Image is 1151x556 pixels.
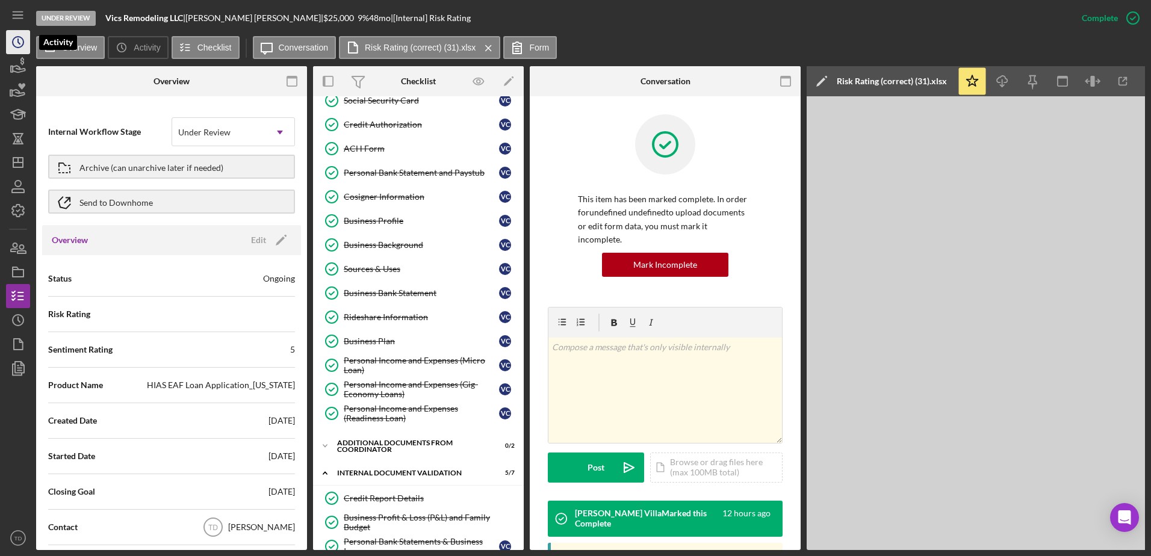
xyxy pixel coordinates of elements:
a: Personal Income and Expenses (Gig-Economy Loans)VC [319,377,518,401]
div: ACH Form [344,144,499,153]
a: Credit Report Details [319,486,518,510]
div: | [105,13,185,23]
div: 48 mo [369,13,391,23]
div: Archive (can unarchive later if needed) [79,156,223,178]
span: Internal Workflow Stage [48,126,172,138]
a: Business Bank StatementVC [319,281,518,305]
div: Personal Income and Expenses (Gig-Economy Loans) [344,380,499,399]
div: Sources & Uses [344,264,499,274]
span: Risk Rating [48,308,90,320]
label: Risk Rating (correct) (31).xlsx [365,43,476,52]
div: [DATE] [268,415,295,427]
div: Cosigner Information [344,192,499,202]
div: [PERSON_NAME] [PERSON_NAME] | [185,13,323,23]
div: Edit [251,231,266,249]
span: Contact [48,521,78,533]
a: Personal Bank Statement and PaystubVC [319,161,518,185]
div: Open Intercom Messenger [1110,503,1139,532]
div: 5 [290,344,295,356]
a: Business ProfileVC [319,209,518,233]
text: TD [208,524,218,532]
div: V C [499,540,511,552]
a: ACH FormVC [319,137,518,161]
div: Ongoing [263,273,295,285]
div: HIAS EAF Loan Application_[US_STATE] [147,379,295,391]
div: Social Security Card [344,96,499,105]
span: Product Name [48,379,103,391]
div: Additional Documents from Coordinator [337,439,485,453]
a: Business BackgroundVC [319,233,518,257]
a: Personal Income and Expenses (Micro Loan)VC [319,353,518,377]
div: V C [499,143,511,155]
div: Business Background [344,240,499,250]
a: Business Profit & Loss (P&L) and Family Budget [319,510,518,534]
span: Created Date [48,415,97,427]
a: Sources & UsesVC [319,257,518,281]
button: TD [6,526,30,550]
div: | [Internal] Risk Rating [391,13,471,23]
button: Complete [1070,6,1145,30]
span: Status [48,273,72,285]
div: V C [499,359,511,371]
label: Overview [62,43,97,52]
div: Personal Income and Expenses (Readiness Loan) [344,404,499,423]
div: Personal Income and Expenses (Micro Loan) [344,356,499,375]
div: V C [499,167,511,179]
a: Credit AuthorizationVC [319,113,518,137]
button: Conversation [253,36,337,59]
h3: Overview [52,234,88,246]
div: V C [499,335,511,347]
time: 2025-09-03 03:18 [722,508,771,528]
div: V C [499,311,511,323]
div: [DATE] [268,486,295,498]
button: Edit [244,231,291,249]
div: Business Profit & Loss (P&L) and Family Budget [344,513,517,532]
a: Social Security CardVC [319,88,518,113]
div: Personal Bank Statements & Business Income [344,537,499,556]
label: Form [529,43,549,52]
p: This item has been marked complete. In order for undefined undefined to upload documents or edit ... [578,193,752,247]
button: Mark Incomplete [602,253,728,277]
label: Activity [134,43,160,52]
div: V C [499,119,511,131]
div: Post [588,453,604,483]
div: V C [499,263,511,275]
button: Send to Downhome [48,190,295,214]
div: Rideshare Information [344,312,499,322]
div: Business Profile [344,216,499,226]
span: $25,000 [323,13,354,23]
div: 9 % [358,13,369,23]
div: V C [499,239,511,251]
div: V C [499,407,511,419]
div: 0 / 2 [493,442,515,449]
button: Overview [36,36,105,59]
div: [DATE] [268,450,295,462]
div: Overview [154,76,190,86]
div: Conversation [641,76,690,86]
div: Under Review [178,128,231,137]
div: Credit Authorization [344,120,499,129]
div: Personal Bank Statement and Paystub [344,168,499,178]
div: Checklist [401,76,436,86]
div: V C [499,383,511,395]
a: Personal Income and Expenses (Readiness Loan)VC [319,401,518,425]
div: V C [499,191,511,203]
span: Sentiment Rating [48,344,113,356]
span: Closing Goal [48,486,95,498]
button: Risk Rating (correct) (31).xlsx [339,36,500,59]
div: Risk Rating (correct) (31).xlsx [837,76,947,86]
div: V C [499,94,511,107]
div: [PERSON_NAME] Villa Marked this Complete [575,508,721,528]
div: [PERSON_NAME] [228,521,295,533]
a: Rideshare InformationVC [319,305,518,329]
text: TD [14,535,22,542]
div: Complete [1082,6,1118,30]
label: Conversation [279,43,329,52]
button: Activity [108,36,168,59]
div: Credit Report Details [344,493,517,503]
a: Cosigner InformationVC [319,185,518,209]
div: Send to Downhome [79,191,153,212]
div: Business Plan [344,336,499,346]
label: Checklist [197,43,232,52]
div: Under Review [36,11,96,26]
